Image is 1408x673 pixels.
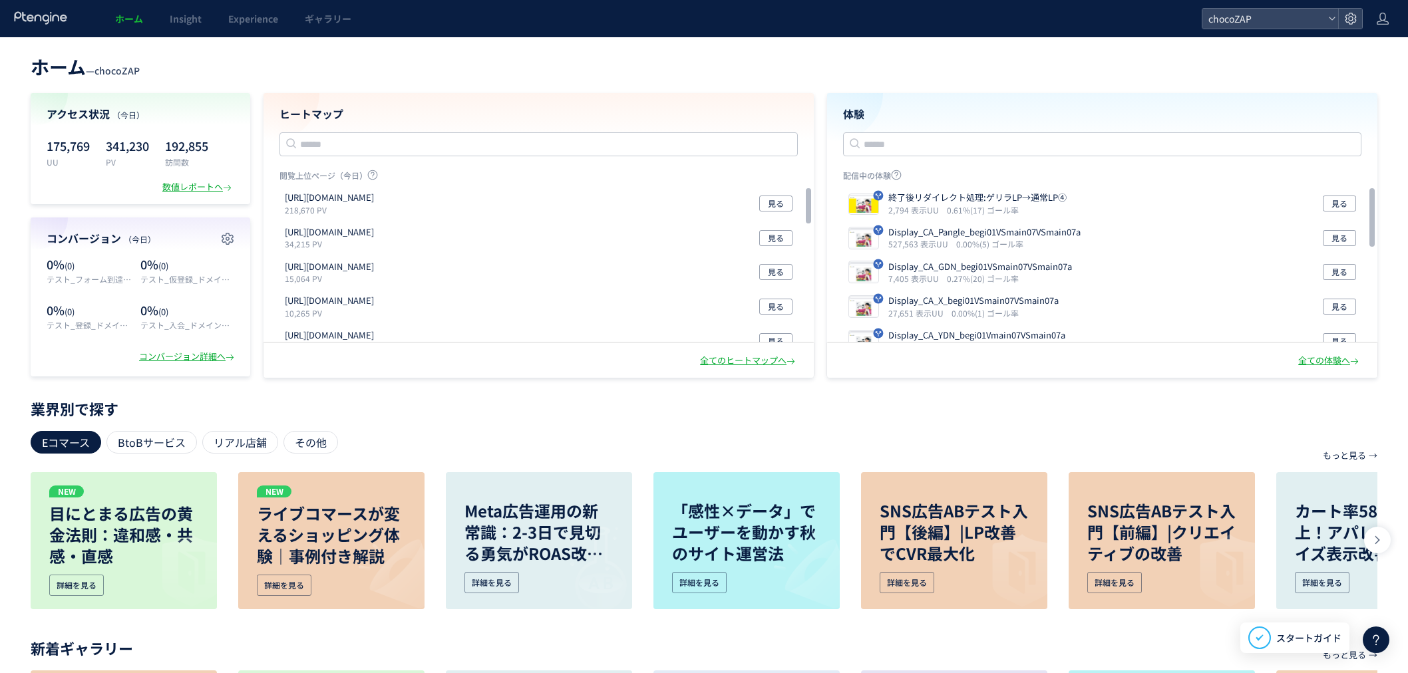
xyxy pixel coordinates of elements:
[285,273,379,284] p: 15,064 PV
[31,53,86,80] span: ホーム
[1323,644,1366,666] p: もっと見る
[65,259,75,272] span: (0)
[31,404,1377,412] p: 業界別で探す
[165,156,208,168] p: 訪問数
[106,431,197,454] div: BtoBサービス
[1323,264,1356,280] button: 見る
[47,273,134,285] p: テスト_フォーム到達_ドメイン統一
[768,264,784,280] span: 見る
[124,233,156,245] span: （今日）
[257,575,311,596] div: 詳細を見る
[952,307,1019,319] i: 0.00%(1) ゴール率
[1323,230,1356,246] button: 見る
[888,329,1065,342] p: Display_CA_YDN_begi01Vmain07VSmain07a
[47,302,134,319] p: 0%
[888,295,1059,307] p: Display_CA_X_begi01VSmain07VSmain07a
[49,503,198,567] p: 目にとまる広告の黄金法則：違和感・共感・直感
[1087,500,1236,564] p: SNS広告ABテスト入門【前編】|クリエイティブの改善
[341,526,425,609] img: image
[888,261,1072,273] p: Display_CA_GDN_begi01VSmain07VSmain07a
[94,64,140,77] span: chocoZAP
[1369,644,1377,666] p: →
[202,431,278,454] div: リアル店舗
[283,431,338,454] div: その他
[47,319,134,331] p: テスト_登録_ドメイン統一
[170,12,202,25] span: Insight
[888,307,949,319] i: 27,651 表示UU
[285,307,379,319] p: 10,265 PV
[158,305,168,318] span: (0)
[285,261,374,273] p: https://lp.chocozap.jp/diet-06/
[140,256,234,273] p: 0%
[140,302,234,319] p: 0%
[285,342,379,353] p: 8,724 PV
[257,485,291,497] p: NEW
[888,204,944,215] i: 2,794 表示UU
[162,181,234,194] div: 数値レポートへ
[1331,196,1347,211] span: 見る
[672,500,821,564] p: 「感性×データ」でユーザーを動かす秋のサイト運営法
[880,572,934,593] div: 詳細を見る
[285,192,374,204] p: https://lp.chocozap.jp/beginneradmn-01/
[31,53,140,80] div: —
[31,431,101,454] div: Eコマース
[759,196,792,211] button: 見る
[285,238,379,249] p: 34,215 PV
[759,333,792,349] button: 見る
[31,644,1377,652] p: 新着ギャラリー
[1087,572,1142,593] div: 詳細を見る
[140,319,234,331] p: テスト_入会_ドメイン統一
[464,572,519,593] div: 詳細を見る
[849,299,878,317] img: 84b71fb27fa0088509e3e394e39fb6b61756872976513.jpeg
[549,526,632,609] img: image
[285,226,374,239] p: https://webview.chocozap.jp/studios
[768,299,784,315] span: 見る
[1331,264,1347,280] span: 見る
[1323,444,1366,467] p: もっと見る
[139,350,237,363] div: コンバージョン詳細へ
[759,299,792,315] button: 見る
[228,12,278,25] span: Experience
[140,273,234,285] p: テスト_仮登録_ドメイン統一
[1204,9,1323,29] span: chocoZAP
[464,500,614,564] p: Meta広告運用の新常識：2-3日で見切る勇気がROAS改善の鍵
[65,305,75,318] span: (0)
[1295,572,1349,593] div: 詳細を見る
[672,572,727,593] div: 詳細を見る
[158,259,168,272] span: (0)
[768,230,784,246] span: 見る
[964,526,1047,609] img: image
[49,575,104,596] div: 詳細を見る
[759,264,792,280] button: 見る
[768,196,784,211] span: 見る
[49,485,84,497] p: NEW
[279,170,798,186] p: 閲覧上位ページ（今日）
[888,192,1067,204] p: 終了後リダイレクト処理:ゲリラLP→通常LP④
[700,354,798,367] div: 全てのヒートマップへ
[888,273,944,284] i: 7,405 表示UU
[1331,333,1347,349] span: 見る
[305,12,351,25] span: ギャラリー
[888,342,944,353] i: 3,529 表示UU
[285,295,374,307] p: https://lp.chocozap.jp/main-07/
[106,156,149,168] p: PV
[1331,299,1347,315] span: 見る
[843,106,1361,122] h4: 体験
[47,156,90,168] p: UU
[1331,230,1347,246] span: 見る
[888,238,954,249] i: 527,563 表示UU
[947,273,1019,284] i: 0.27%(20) ゴール率
[759,230,792,246] button: 見る
[1276,631,1341,645] span: スタートガイド
[757,526,840,609] img: image
[956,238,1023,249] i: 0.00%(5) ゴール率
[947,342,1019,353] i: 0.45%(16) ゴール率
[106,135,149,156] p: 341,230
[1369,444,1377,467] p: →
[1298,354,1361,367] div: 全ての体験へ
[47,256,134,273] p: 0%
[285,329,374,342] p: https://lp.chocozap.jp/main-07/a/
[257,503,406,567] p: ライブコマースが変えるショッピング体験｜事例付き解説
[47,106,234,122] h4: アクセス状況
[115,12,143,25] span: ホーム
